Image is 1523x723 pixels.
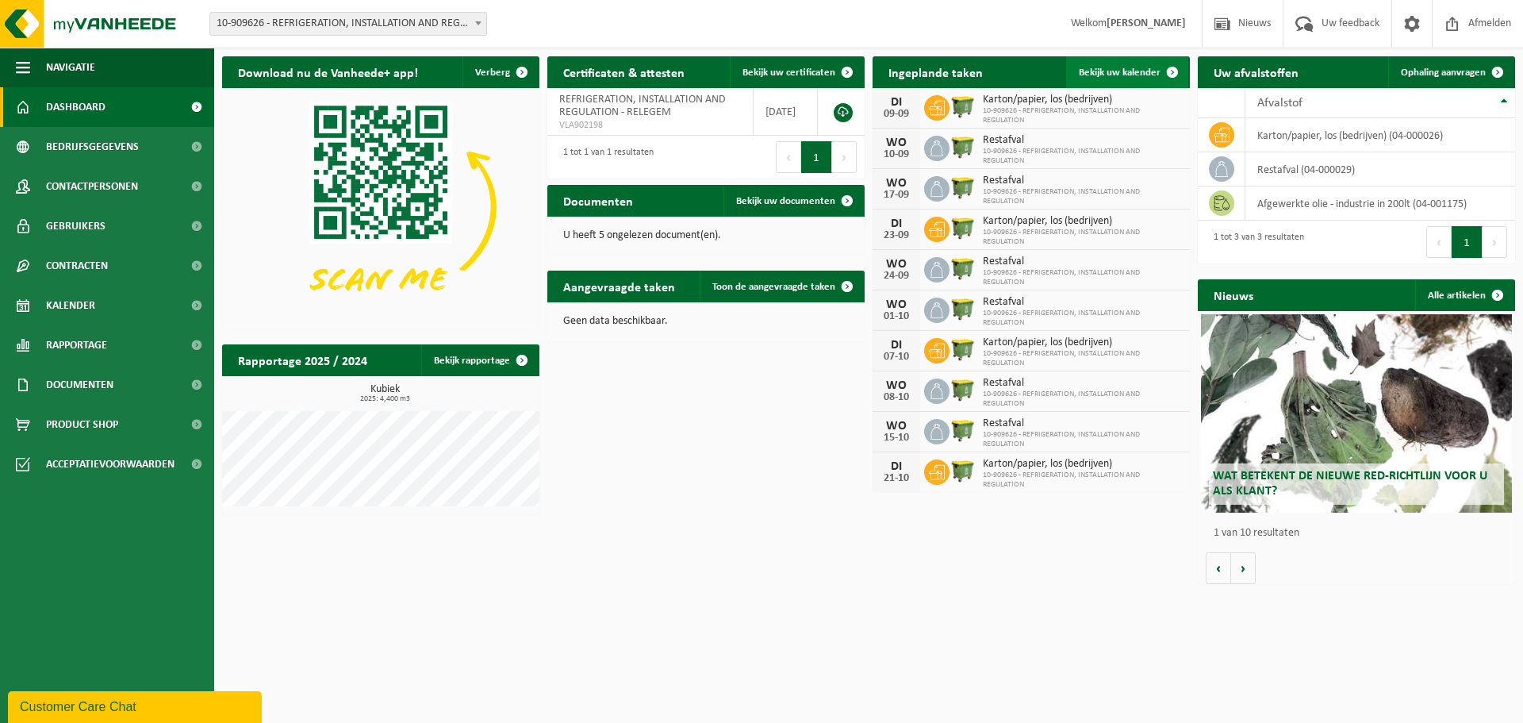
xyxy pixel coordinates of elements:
[949,174,976,201] img: WB-1100-HPE-GN-50
[983,471,1182,490] span: 10-909626 - REFRIGERATION, INSTALLATION AND REGULATION
[723,185,863,217] a: Bekijk uw documenten
[949,336,976,363] img: WB-1100-HPE-GN-50
[730,56,863,88] a: Bekijk uw certificaten
[1415,279,1513,311] a: Alle artikelen
[880,230,912,241] div: 23-09
[230,384,539,403] h3: Kubiek
[880,298,912,311] div: WO
[880,339,912,352] div: DI
[873,56,999,87] h2: Ingeplande taken
[949,295,976,322] img: WB-1100-HPE-GN-50
[1079,67,1160,78] span: Bekijk uw kalender
[880,473,912,484] div: 21-10
[983,417,1182,430] span: Restafval
[1257,97,1302,110] span: Afvalstof
[983,268,1182,287] span: 10-909626 - REFRIGERATION, INSTALLATION AND REGULATION
[880,420,912,433] div: WO
[1388,56,1513,88] a: Ophaling aanvragen
[880,460,912,473] div: DI
[209,12,487,36] span: 10-909626 - REFRIGERATION, INSTALLATION AND REGULATION - RELEGEM
[880,109,912,120] div: 09-09
[46,286,95,325] span: Kalender
[46,87,105,127] span: Dashboard
[46,405,118,444] span: Product Shop
[983,458,1182,471] span: Karton/papier, los (bedrijven)
[700,271,863,302] a: Toon de aangevraagde taken
[1452,226,1483,258] button: 1
[1245,187,1515,221] td: afgewerkte olie - industrie in 200lt (04-001175)
[547,271,691,302] h2: Aangevraagde taken
[983,256,1182,268] span: Restafval
[949,417,976,444] img: WB-1100-HPE-GN-50
[559,94,726,118] span: REFRIGERATION, INSTALLATION AND REGULATION - RELEGEM
[1213,470,1487,498] span: Wat betekent de nieuwe RED-richtlijn voor u als klant?
[563,230,849,241] p: U heeft 5 ongelezen document(en).
[1206,225,1304,260] div: 1 tot 3 van 3 resultaten
[983,390,1182,409] span: 10-909626 - REFRIGERATION, INSTALLATION AND REGULATION
[475,67,510,78] span: Verberg
[983,337,1182,349] span: Karton/papier, los (bedrijven)
[949,133,976,160] img: WB-1100-HPE-GN-50
[1214,528,1507,539] p: 1 van 10 resultaten
[983,377,1182,390] span: Restafval
[1198,279,1269,310] h2: Nieuws
[983,147,1182,166] span: 10-909626 - REFRIGERATION, INSTALLATION AND REGULATION
[880,190,912,201] div: 17-09
[462,56,538,88] button: Verberg
[46,325,107,365] span: Rapportage
[880,137,912,149] div: WO
[983,106,1182,125] span: 10-909626 - REFRIGERATION, INSTALLATION AND REGULATION
[563,316,849,327] p: Geen data beschikbaar.
[1198,56,1314,87] h2: Uw afvalstoffen
[1206,552,1231,584] button: Vorige
[880,96,912,109] div: DI
[880,149,912,160] div: 10-09
[1245,118,1515,152] td: karton/papier, los (bedrijven) (04-000026)
[742,67,835,78] span: Bekijk uw certificaten
[983,309,1182,328] span: 10-909626 - REFRIGERATION, INSTALLATION AND REGULATION
[8,688,265,723] iframe: chat widget
[46,127,139,167] span: Bedrijfsgegevens
[1483,226,1507,258] button: Next
[230,395,539,403] span: 2025: 4,400 m3
[712,282,835,292] span: Toon de aangevraagde taken
[736,196,835,206] span: Bekijk uw documenten
[1066,56,1188,88] a: Bekijk uw kalender
[547,185,649,216] h2: Documenten
[880,392,912,403] div: 08-10
[801,141,832,173] button: 1
[46,246,108,286] span: Contracten
[880,433,912,444] div: 15-10
[880,379,912,392] div: WO
[880,217,912,230] div: DI
[1245,152,1515,187] td: restafval (04-000029)
[983,215,1182,228] span: Karton/papier, los (bedrijven)
[949,457,976,484] img: WB-1100-HPE-GN-50
[983,430,1182,449] span: 10-909626 - REFRIGERATION, INSTALLATION AND REGULATION
[555,140,654,175] div: 1 tot 1 van 1 resultaten
[1231,552,1256,584] button: Volgende
[880,177,912,190] div: WO
[421,344,538,376] a: Bekijk rapportage
[880,258,912,271] div: WO
[949,214,976,241] img: WB-1100-HPE-GN-50
[222,88,539,326] img: Download de VHEPlus App
[776,141,801,173] button: Previous
[46,444,175,484] span: Acceptatievoorwaarden
[983,228,1182,247] span: 10-909626 - REFRIGERATION, INSTALLATION AND REGULATION
[559,119,741,132] span: VLA902198
[983,94,1182,106] span: Karton/papier, los (bedrijven)
[547,56,700,87] h2: Certificaten & attesten
[46,167,138,206] span: Contactpersonen
[210,13,486,35] span: 10-909626 - REFRIGERATION, INSTALLATION AND REGULATION - RELEGEM
[880,352,912,363] div: 07-10
[880,271,912,282] div: 24-09
[222,56,434,87] h2: Download nu de Vanheede+ app!
[983,296,1182,309] span: Restafval
[949,93,976,120] img: WB-1100-HPE-GN-50
[1201,314,1512,513] a: Wat betekent de nieuwe RED-richtlijn voor u als klant?
[46,48,95,87] span: Navigatie
[983,175,1182,187] span: Restafval
[1426,226,1452,258] button: Previous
